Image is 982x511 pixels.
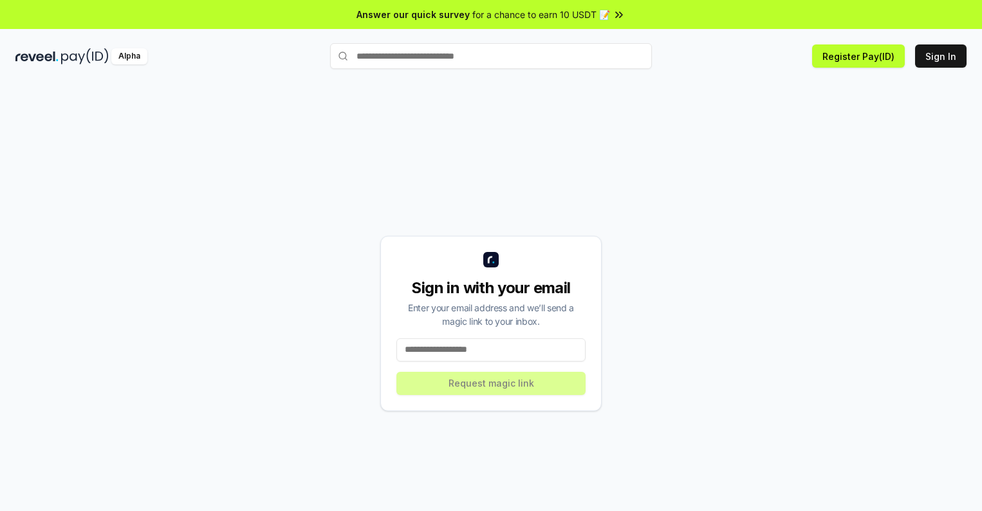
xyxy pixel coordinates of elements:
span: for a chance to earn 10 USDT 📝 [472,8,610,21]
div: Sign in with your email [396,278,586,298]
div: Enter your email address and we’ll send a magic link to your inbox. [396,301,586,328]
button: Sign In [915,44,967,68]
img: pay_id [61,48,109,64]
span: Answer our quick survey [357,8,470,21]
img: reveel_dark [15,48,59,64]
button: Register Pay(ID) [812,44,905,68]
img: logo_small [483,252,499,267]
div: Alpha [111,48,147,64]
